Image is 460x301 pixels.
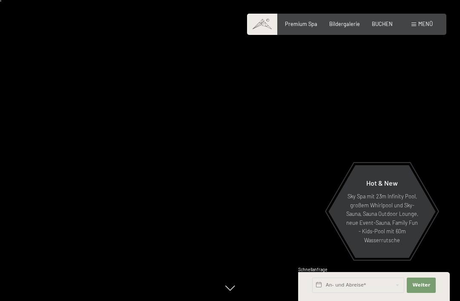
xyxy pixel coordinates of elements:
span: Weiter [412,282,430,289]
button: Weiter [407,278,436,293]
a: Hot & New Sky Spa mit 23m Infinity Pool, großem Whirlpool und Sky-Sauna, Sauna Outdoor Lounge, ne... [328,165,436,258]
span: Schnellanfrage [298,267,328,272]
span: Menü [418,20,433,27]
a: Premium Spa [285,20,317,27]
span: Hot & New [366,179,398,187]
p: Sky Spa mit 23m Infinity Pool, großem Whirlpool und Sky-Sauna, Sauna Outdoor Lounge, neue Event-S... [345,192,419,244]
a: BUCHEN [372,20,393,27]
a: Bildergalerie [329,20,360,27]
